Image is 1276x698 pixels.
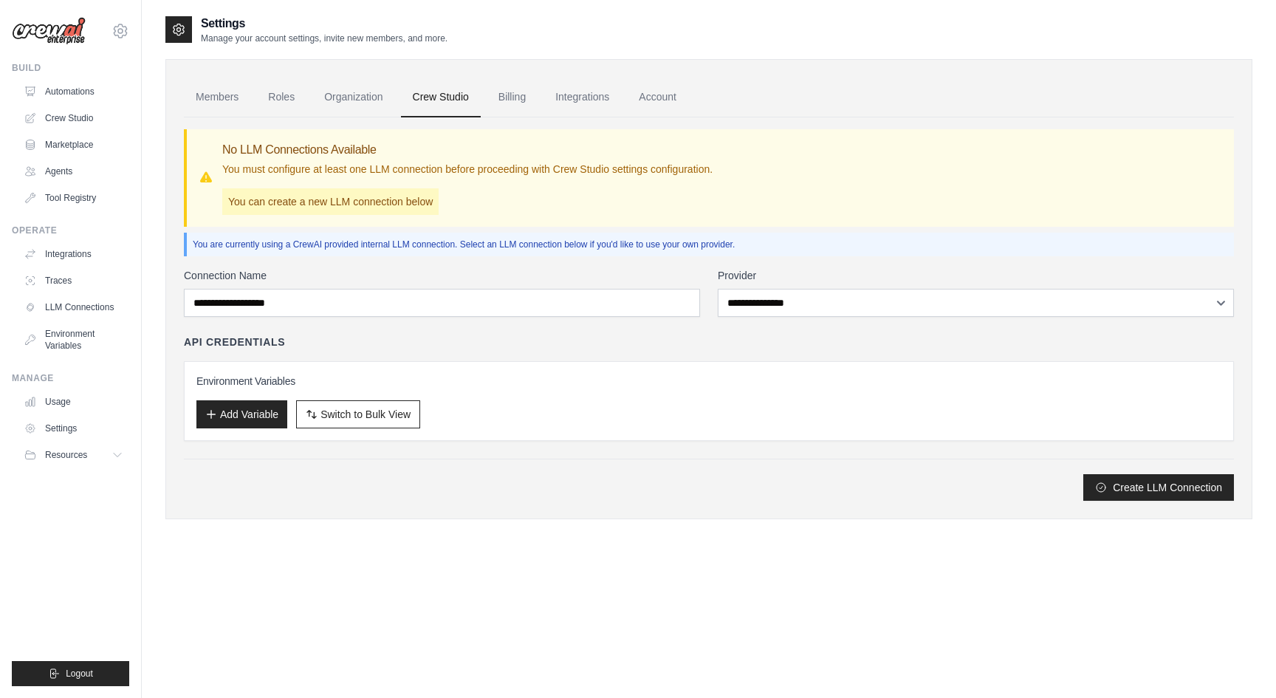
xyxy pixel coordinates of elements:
[18,160,129,183] a: Agents
[18,106,129,130] a: Crew Studio
[196,374,1221,389] h3: Environment Variables
[18,443,129,467] button: Resources
[627,78,688,117] a: Account
[18,186,129,210] a: Tool Registry
[66,668,93,680] span: Logout
[201,15,447,32] h2: Settings
[487,78,538,117] a: Billing
[18,133,129,157] a: Marketplace
[222,141,713,159] h3: No LLM Connections Available
[543,78,621,117] a: Integrations
[312,78,394,117] a: Organization
[18,80,129,103] a: Automations
[1083,474,1234,501] button: Create LLM Connection
[18,295,129,319] a: LLM Connections
[12,225,129,236] div: Operate
[18,390,129,414] a: Usage
[12,62,129,74] div: Build
[12,17,86,45] img: Logo
[193,239,1228,250] p: You are currently using a CrewAI provided internal LLM connection. Select an LLM connection below...
[45,449,87,461] span: Resources
[222,162,713,177] p: You must configure at least one LLM connection before proceeding with Crew Studio settings config...
[12,661,129,686] button: Logout
[18,322,129,357] a: Environment Variables
[320,407,411,422] span: Switch to Bulk View
[184,268,700,283] label: Connection Name
[296,400,420,428] button: Switch to Bulk View
[201,32,447,44] p: Manage your account settings, invite new members, and more.
[256,78,306,117] a: Roles
[184,335,285,349] h4: API Credentials
[184,78,250,117] a: Members
[12,372,129,384] div: Manage
[222,188,439,215] p: You can create a new LLM connection below
[18,417,129,440] a: Settings
[196,400,287,428] button: Add Variable
[18,269,129,292] a: Traces
[718,268,1234,283] label: Provider
[401,78,481,117] a: Crew Studio
[18,242,129,266] a: Integrations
